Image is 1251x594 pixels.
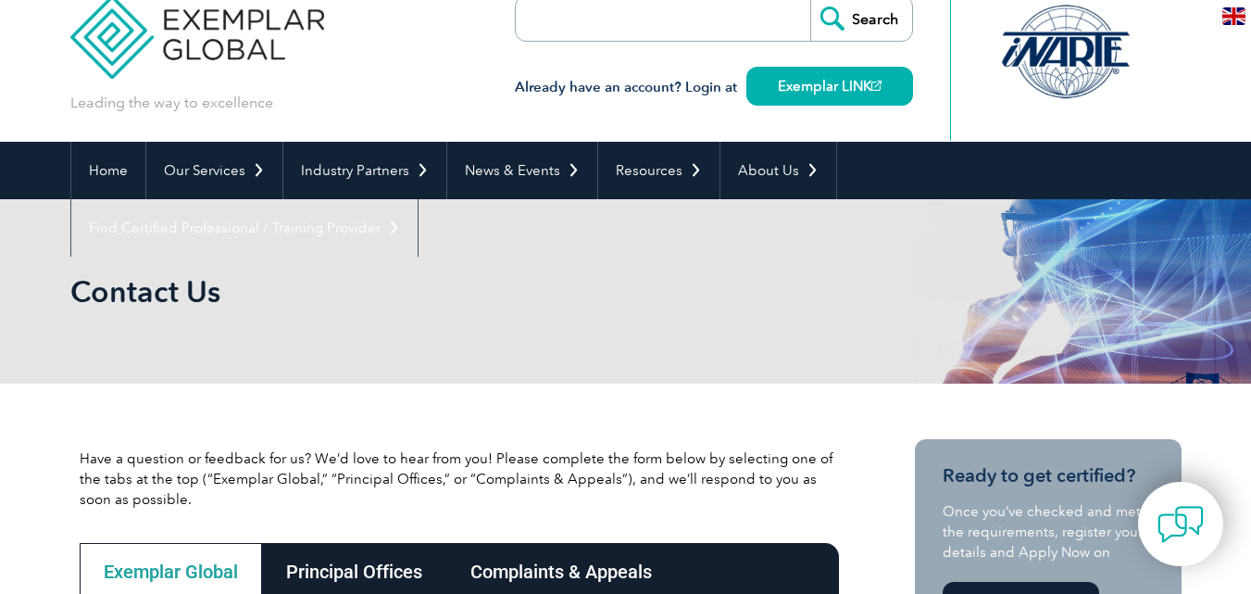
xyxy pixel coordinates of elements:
[1222,7,1245,25] img: en
[720,142,836,199] a: About Us
[70,273,782,310] h1: Contact Us
[146,142,282,199] a: Our Services
[515,76,913,99] h3: Already have an account? Login at
[943,464,1154,487] h3: Ready to get certified?
[283,142,446,199] a: Industry Partners
[80,449,839,510] p: Have a question or feedback for us? We’d love to hear from you! Please complete the form below by...
[1157,501,1204,548] img: contact-chat.png
[598,142,719,199] a: Resources
[447,142,597,199] a: News & Events
[871,81,882,91] img: open_square.png
[943,501,1154,562] p: Once you’ve checked and met the requirements, register your details and Apply Now on
[71,199,418,257] a: Find Certified Professional / Training Provider
[70,93,273,113] p: Leading the way to excellence
[746,67,913,106] a: Exemplar LINK
[71,142,145,199] a: Home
